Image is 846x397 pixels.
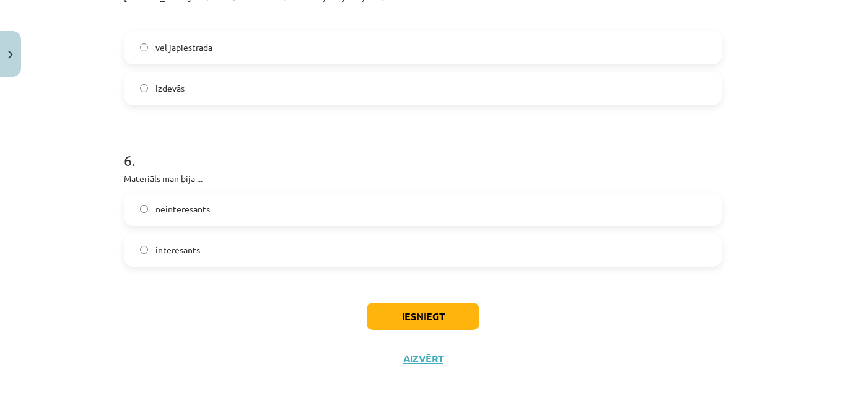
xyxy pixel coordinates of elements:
[140,84,148,92] input: izdevās
[155,203,210,216] span: neinteresants
[140,246,148,254] input: interesants
[155,243,200,256] span: interesants
[8,51,13,59] img: icon-close-lesson-0947bae3869378f0d4975bcd49f059093ad1ed9edebbc8119c70593378902aed.svg
[124,130,722,168] h1: 6 .
[155,41,212,54] span: vēl jāpiestrādā
[124,172,722,185] p: Materiāls man bija ...
[140,43,148,51] input: vēl jāpiestrādā
[140,205,148,213] input: neinteresants
[155,82,185,95] span: izdevās
[367,303,479,330] button: Iesniegt
[399,352,447,365] button: Aizvērt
